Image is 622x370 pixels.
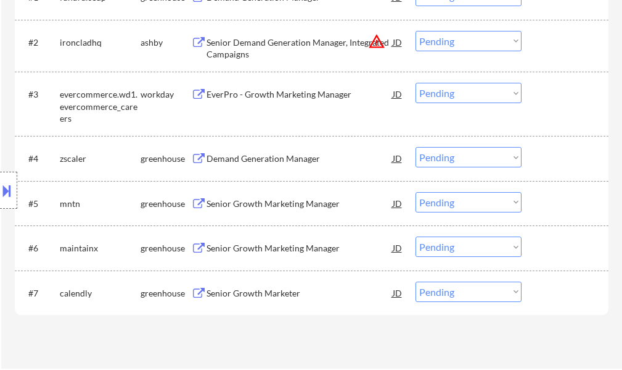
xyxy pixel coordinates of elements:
[207,88,393,101] div: EverPro - Growth Marketing Manager
[141,36,191,49] div: ashby
[207,287,393,300] div: Senior Growth Marketer
[207,153,393,165] div: Demand Generation Manager
[391,192,404,214] div: JD
[391,282,404,304] div: JD
[391,31,404,53] div: JD
[207,198,393,210] div: Senior Growth Marketing Manager
[391,237,404,259] div: JD
[368,33,385,50] button: warning_amber
[60,36,141,49] div: ironcladhq
[207,242,393,254] div: Senior Growth Marketing Manager
[391,147,404,169] div: JD
[391,83,404,105] div: JD
[28,36,50,49] div: #2
[207,36,393,61] div: Senior Demand Generation Manager, Integrated Campaigns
